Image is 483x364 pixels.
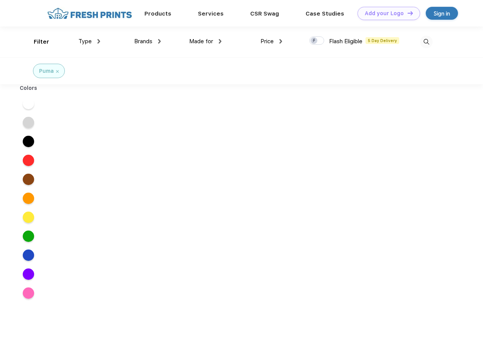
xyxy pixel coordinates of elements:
[97,39,100,44] img: dropdown.png
[420,36,433,48] img: desktop_search.svg
[144,10,171,17] a: Products
[14,84,43,92] div: Colors
[408,11,413,15] img: DT
[250,10,279,17] a: CSR Swag
[365,37,399,44] span: 5 Day Delivery
[39,67,54,75] div: Puma
[426,7,458,20] a: Sign in
[279,39,282,44] img: dropdown.png
[260,38,274,45] span: Price
[189,38,213,45] span: Made for
[134,38,152,45] span: Brands
[365,10,404,17] div: Add your Logo
[329,38,362,45] span: Flash Eligible
[434,9,450,18] div: Sign in
[34,38,49,46] div: Filter
[45,7,134,20] img: fo%20logo%202.webp
[158,39,161,44] img: dropdown.png
[78,38,92,45] span: Type
[219,39,221,44] img: dropdown.png
[198,10,224,17] a: Services
[56,70,59,73] img: filter_cancel.svg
